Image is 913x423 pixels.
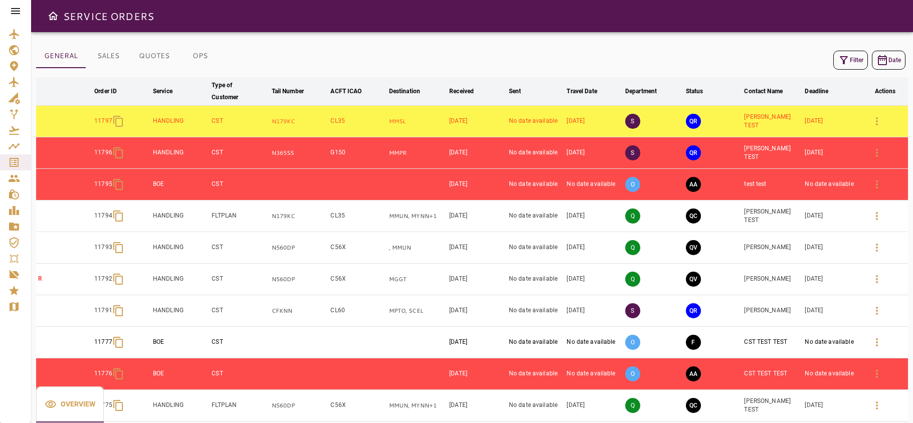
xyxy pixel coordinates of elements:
[447,295,507,327] td: [DATE]
[565,295,623,327] td: [DATE]
[686,85,716,97] span: Status
[742,232,803,264] td: [PERSON_NAME]
[272,307,327,315] p: CFKNN
[803,327,862,358] td: No date available
[272,401,327,410] p: N560DP
[803,106,862,137] td: [DATE]
[686,335,701,350] button: FINAL
[151,390,210,421] td: HANDLING
[803,264,862,295] td: [DATE]
[389,85,433,97] span: Destination
[565,137,623,169] td: [DATE]
[625,272,640,287] p: Q
[865,362,889,386] button: Details
[865,109,889,133] button: Details
[865,204,889,228] button: Details
[625,366,640,381] p: O
[625,208,640,224] p: Q
[625,335,640,350] p: O
[94,243,112,252] p: 11793
[94,180,112,188] p: 11795
[272,85,317,97] span: Tail Number
[330,85,375,97] span: ACFT ICAO
[328,390,387,421] td: C56X
[742,137,803,169] td: [PERSON_NAME] TEST
[744,85,783,97] div: Contact Name
[803,232,862,264] td: [DATE]
[272,117,327,126] p: N179KC
[210,137,269,169] td: CST
[865,236,889,260] button: Details
[210,232,269,264] td: CST
[865,393,889,417] button: Details
[686,114,701,129] button: QUOTE REQUESTED
[212,79,267,103] span: Type of Customer
[565,390,623,421] td: [DATE]
[865,330,889,354] button: Details
[507,232,565,264] td: No date available
[686,366,701,381] button: AWAITING ASSIGNMENT
[210,200,269,232] td: FLTPLAN
[507,137,565,169] td: No date available
[36,386,104,422] div: basic tabs example
[272,212,327,221] p: N179KC
[865,299,889,323] button: Details
[131,44,177,68] button: QUOTES
[507,200,565,232] td: No date available
[565,327,623,358] td: No date available
[210,295,269,327] td: CST
[447,264,507,295] td: [DATE]
[565,106,623,137] td: [DATE]
[625,85,670,97] span: Department
[153,85,172,97] div: Service
[449,85,487,97] span: Received
[272,149,327,157] p: N365SS
[742,295,803,327] td: [PERSON_NAME]
[389,149,446,157] p: MMPR
[328,137,387,169] td: G150
[151,106,210,137] td: HANDLING
[36,44,223,68] div: basic tabs example
[151,200,210,232] td: HANDLING
[803,358,862,390] td: No date available
[805,85,841,97] span: Deadline
[742,390,803,421] td: [PERSON_NAME] TEST
[328,232,387,264] td: C56X
[742,169,803,200] td: test test
[507,295,565,327] td: No date available
[94,148,112,157] p: 11796
[94,369,112,378] p: 11776
[833,51,868,70] button: Filter
[507,106,565,137] td: No date available
[389,275,446,284] p: MGGT
[151,358,210,390] td: BOE
[507,390,565,421] td: No date available
[94,85,130,97] span: Order ID
[389,307,446,315] p: MPTO, SCEL
[210,358,269,390] td: CST
[86,44,131,68] button: SALES
[742,264,803,295] td: [PERSON_NAME]
[742,358,803,390] td: CST TEST TEST
[94,306,112,315] p: 11791
[94,275,112,283] p: 11792
[210,390,269,421] td: FLTPLAN
[565,169,623,200] td: No date available
[686,145,701,160] button: QUOTE REQUESTED
[153,85,186,97] span: Service
[507,327,565,358] td: No date available
[507,169,565,200] td: No date available
[447,169,507,200] td: [DATE]
[447,358,507,390] td: [DATE]
[94,85,117,97] div: Order ID
[742,327,803,358] td: CST TEST TEST
[210,106,269,137] td: CST
[686,303,701,318] button: QUOTE REQUESTED
[447,390,507,421] td: [DATE]
[389,212,446,221] p: MMUN, MYNN, MGGT
[509,85,534,97] span: Sent
[328,264,387,295] td: C56X
[151,232,210,264] td: HANDLING
[177,44,223,68] button: OPS
[389,244,446,252] p: , MMUN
